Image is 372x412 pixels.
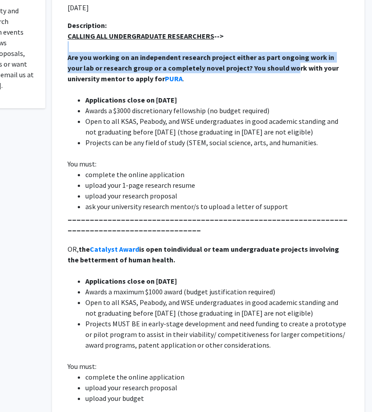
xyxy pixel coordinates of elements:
strong: Applications close on [DATE] [85,277,177,285]
a: PURA [165,74,183,83]
li: Awards a maximum $1000 award (budget justification required) [85,286,349,297]
li: upload your research proposal [85,382,349,393]
li: complete the online application [85,372,349,382]
strong: --> [68,32,224,40]
li: complete the online application [85,169,349,180]
li: upload your budget [85,393,349,404]
li: ask your university research mentor/s to upload a letter of support [85,201,349,212]
strong: the [79,245,90,254]
li: Open to all KSAS, Peabody, and WSE undergraduates in good academic standing and not graduating be... [85,297,349,318]
p: [DATE] [68,2,349,13]
li: upload your research proposal [85,190,349,201]
strong: Are you working on an independent research project either as part ongoing work in your lab or res... [68,53,340,83]
li: Open to all KSAS, Peabody, and WSE undergraduates in good academic standing and not graduating be... [85,116,349,137]
li: Awards a $3000 discretionary fellowship (no budget required) [85,105,349,116]
a: Catalyst Award [90,245,139,254]
iframe: Chat [7,372,38,405]
p: OR, [68,244,349,265]
li: upload your 1-page research resume [85,180,349,190]
strong: _____________________________________________________________________________________________ [68,213,348,232]
u: CALLING ALL UNDERGRADUATE RESEARCHERS [68,32,214,40]
strong: individual or team undergraduate projects involving the betterment of human health. [68,245,340,264]
p: . [68,52,349,84]
p: You must: [68,361,349,372]
strong: Applications close on [DATE] [85,95,177,104]
p: You must: [68,158,349,169]
div: Description: [68,20,349,31]
li: Projects can be any field of study (STEM, social science, arts, and humanities. [85,137,349,148]
strong: is open to [139,245,171,254]
span: Projects MUST BE in early-stage development and need funding to create a prototype or pilot progr... [85,319,348,349]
